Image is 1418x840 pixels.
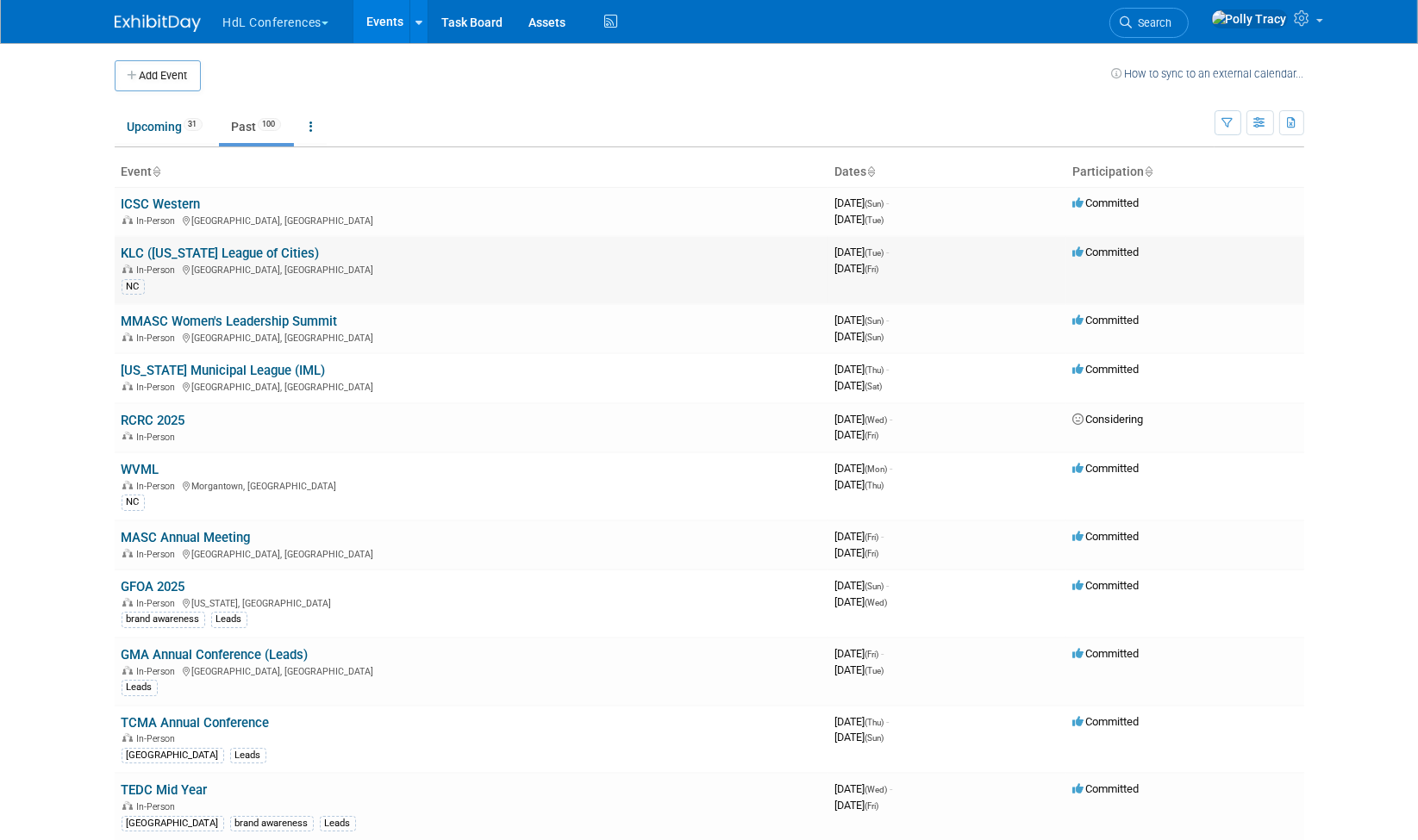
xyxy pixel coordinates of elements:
[184,118,203,131] span: 31
[122,579,185,594] a: GFOA 2025
[865,549,879,558] span: (Fri)
[122,462,159,477] a: WVML
[122,598,133,607] img: In-Person Event
[122,595,821,609] div: [US_STATE], [GEOGRAPHIC_DATA]
[890,413,893,426] span: -
[1211,9,1288,28] img: Polly Tracy
[835,530,884,543] span: [DATE]
[137,333,181,344] span: In-Person
[835,731,884,744] span: [DATE]
[122,413,185,428] a: RCRC 2025
[122,262,821,276] div: [GEOGRAPHIC_DATA], [GEOGRAPHIC_DATA]
[835,478,884,491] span: [DATE]
[865,333,884,342] span: (Sun)
[137,666,181,677] span: In-Person
[122,647,309,663] a: GMA Annual Conference (Leads)
[835,196,890,209] span: [DATE]
[865,316,884,326] span: (Sun)
[122,546,821,560] div: [GEOGRAPHIC_DATA], [GEOGRAPHIC_DATA]
[835,379,883,392] span: [DATE]
[122,279,145,295] div: NC
[1073,462,1140,475] span: Committed
[865,650,879,659] span: (Fri)
[115,60,201,91] button: Add Event
[865,718,884,727] span: (Thu)
[835,663,884,676] span: [DATE]
[865,365,884,375] span: (Thu)
[835,799,879,812] span: [DATE]
[1133,16,1172,29] span: Search
[828,158,1066,187] th: Dates
[122,382,133,390] img: In-Person Event
[122,816,224,831] div: [GEOGRAPHIC_DATA]
[137,598,181,609] span: In-Person
[867,165,876,178] a: Sort by Start Date
[835,213,884,226] span: [DATE]
[887,246,890,258] span: -
[835,428,879,441] span: [DATE]
[865,666,884,675] span: (Tue)
[122,264,133,273] img: In-Person Event
[835,782,893,795] span: [DATE]
[865,199,884,208] span: (Sun)
[153,165,161,178] a: Sort by Event Name
[865,481,884,490] span: (Thu)
[865,382,883,391] span: (Sat)
[835,595,888,608] span: [DATE]
[887,579,890,592] span: -
[890,782,893,795] span: -
[115,158,828,187] th: Event
[835,546,879,559] span: [DATE]
[1066,158,1304,187] th: Participation
[865,801,879,811] span: (Fri)
[122,330,821,344] div: [GEOGRAPHIC_DATA], [GEOGRAPHIC_DATA]
[230,816,314,831] div: brand awareness
[835,246,890,258] span: [DATE]
[887,314,890,327] span: -
[122,379,821,393] div: [GEOGRAPHIC_DATA], [GEOGRAPHIC_DATA]
[887,715,890,728] span: -
[122,215,133,224] img: In-Person Event
[137,801,181,812] span: In-Person
[887,196,890,209] span: -
[1073,363,1140,376] span: Committed
[122,612,205,627] div: brand awareness
[137,215,181,227] span: In-Person
[137,733,181,744] span: In-Person
[1073,413,1144,426] span: Considering
[865,464,888,474] span: (Mon)
[137,382,181,393] span: In-Person
[122,666,133,675] img: In-Person Event
[1073,579,1140,592] span: Committed
[865,264,879,274] span: (Fri)
[219,110,294,143] a: Past100
[1073,314,1140,327] span: Committed
[122,715,270,731] a: TCMA Annual Conference
[1112,67,1304,80] a: How to sync to an external calendar...
[865,248,884,258] span: (Tue)
[122,314,338,329] a: MMASC Women's Leadership Summit
[835,262,879,275] span: [DATE]
[835,647,884,660] span: [DATE]
[865,415,888,425] span: (Wed)
[122,680,158,695] div: Leads
[137,264,181,276] span: In-Person
[122,213,821,227] div: [GEOGRAPHIC_DATA], [GEOGRAPHIC_DATA]
[865,785,888,794] span: (Wed)
[122,481,133,489] img: In-Person Event
[865,598,888,607] span: (Wed)
[122,196,201,212] a: ICSC Western
[865,582,884,591] span: (Sun)
[835,715,890,728] span: [DATE]
[137,549,181,560] span: In-Person
[887,363,890,376] span: -
[1073,782,1140,795] span: Committed
[122,663,821,677] div: [GEOGRAPHIC_DATA], [GEOGRAPHIC_DATA]
[1145,165,1153,178] a: Sort by Participation Type
[115,15,201,32] img: ExhibitDay
[230,748,266,763] div: Leads
[122,432,133,440] img: In-Person Event
[1073,196,1140,209] span: Committed
[122,333,133,341] img: In-Person Event
[122,748,224,763] div: [GEOGRAPHIC_DATA]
